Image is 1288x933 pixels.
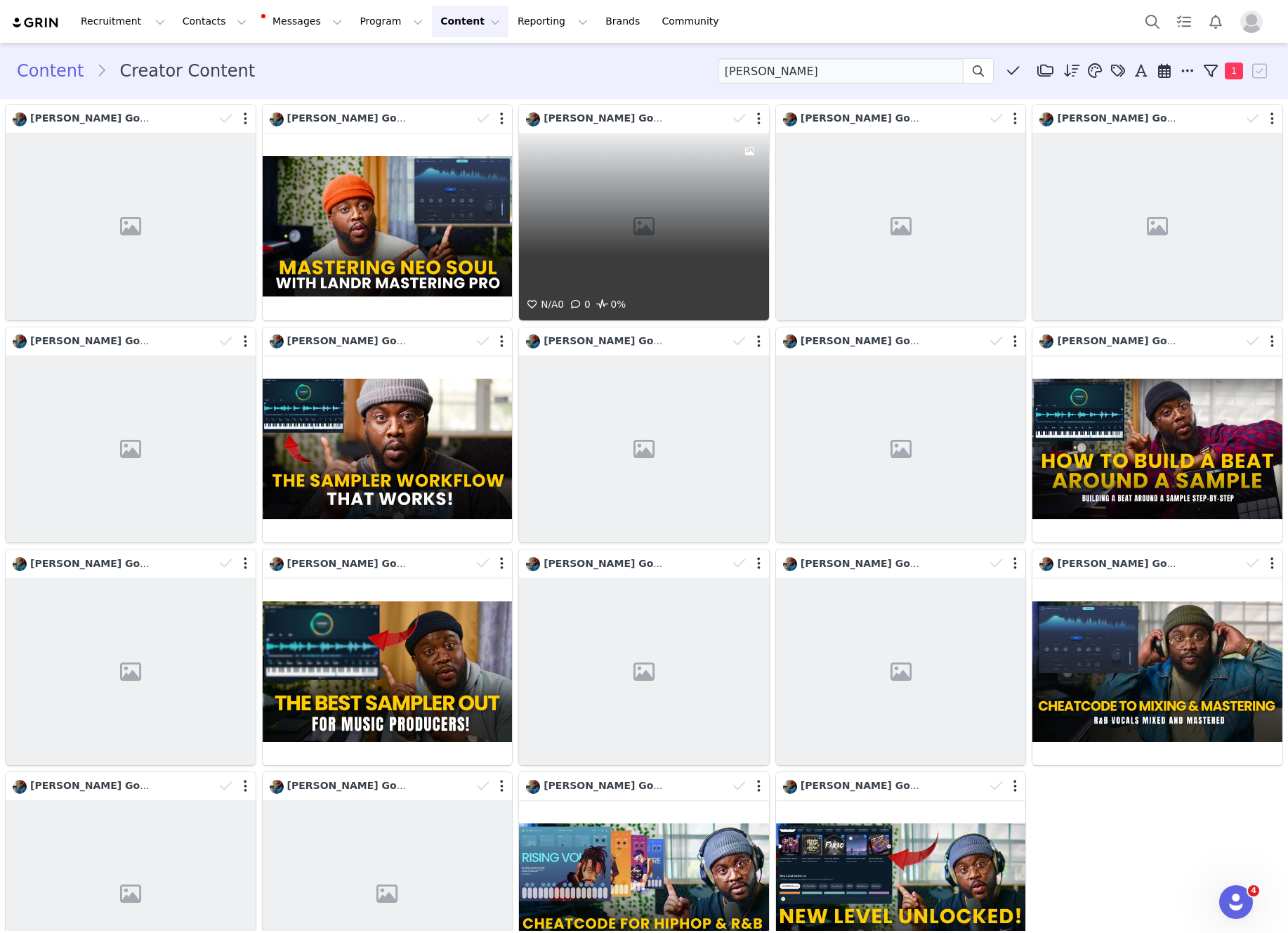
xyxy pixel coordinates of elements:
span: 4 [1248,885,1259,896]
img: db467b56-9589-4f7f-b33a-4ef89c6adae9--s.jpg [1039,334,1053,348]
img: db467b56-9589-4f7f-b33a-4ef89c6adae9--s.jpg [783,557,797,571]
span: [PERSON_NAME] Got The Recipe [287,558,466,569]
img: db467b56-9589-4f7f-b33a-4ef89c6adae9--s.jpg [526,780,540,794]
iframe: Intercom live chat [1219,885,1253,919]
img: db467b56-9589-4f7f-b33a-4ef89c6adae9--s.jpg [270,780,284,794]
span: [PERSON_NAME] Got The Recipe [287,780,466,791]
img: db467b56-9589-4f7f-b33a-4ef89c6adae9--s.jpg [1039,112,1053,126]
img: db467b56-9589-4f7f-b33a-4ef89c6adae9--s.jpg [526,557,540,571]
img: db467b56-9589-4f7f-b33a-4ef89c6adae9--s.jpg [783,334,797,348]
span: [PERSON_NAME] Got The Recipe [544,112,722,124]
button: 1 [1200,60,1250,81]
span: [PERSON_NAME] Got The Recipe [801,558,979,569]
span: 0 [524,299,564,310]
a: Community [654,6,734,37]
button: Search [1137,6,1168,37]
img: db467b56-9589-4f7f-b33a-4ef89c6adae9--s.jpg [13,334,27,348]
span: [PERSON_NAME] Got The Recipe [544,558,722,569]
img: db467b56-9589-4f7f-b33a-4ef89c6adae9--s.jpg [13,112,27,126]
span: [PERSON_NAME] Got The Recipe [544,780,722,791]
span: [PERSON_NAME] Got The Recipe [30,558,209,569]
span: [PERSON_NAME] Got The Recipe [287,335,466,346]
span: [PERSON_NAME] Got The Recipe [30,112,209,124]
span: [PERSON_NAME] Got The Recipe [801,780,979,791]
img: db467b56-9589-4f7f-b33a-4ef89c6adae9--s.jpg [526,112,540,126]
span: 1 [1225,63,1243,79]
span: N/A [524,299,558,310]
img: db467b56-9589-4f7f-b33a-4ef89c6adae9--s.jpg [13,557,27,571]
input: Search labels, captions, # and @ tags [718,58,964,84]
span: 0 [567,299,591,310]
span: [PERSON_NAME] Got The Recipe [801,112,979,124]
button: Reporting [509,6,596,37]
span: 0% [594,296,626,313]
img: db467b56-9589-4f7f-b33a-4ef89c6adae9--s.jpg [783,780,797,794]
span: [PERSON_NAME] Got The Recipe [30,780,209,791]
button: Messages [256,6,350,37]
button: Contacts [174,6,255,37]
span: [PERSON_NAME] Got The Recipe [801,335,979,346]
img: db467b56-9589-4f7f-b33a-4ef89c6adae9--s.jpg [270,334,284,348]
img: db467b56-9589-4f7f-b33a-4ef89c6adae9--s.jpg [13,780,27,794]
span: [PERSON_NAME] Got The Recipe [1057,112,1235,124]
button: Program [351,6,431,37]
a: Brands [597,6,652,37]
span: [PERSON_NAME] Got The Recipe [544,335,722,346]
span: [PERSON_NAME] Got The Recipe [1057,335,1235,346]
img: grin logo [11,16,60,30]
img: db467b56-9589-4f7f-b33a-4ef89c6adae9--s.jpg [1039,557,1053,571]
button: Profile [1232,11,1277,33]
img: db467b56-9589-4f7f-b33a-4ef89c6adae9--s.jpg [783,112,797,126]
button: Content [432,6,508,37]
span: [PERSON_NAME] Got The Recipe [287,112,466,124]
img: db467b56-9589-4f7f-b33a-4ef89c6adae9--s.jpg [270,557,284,571]
img: placeholder-profile.jpg [1240,11,1263,33]
span: [PERSON_NAME] Got The Recipe [1057,558,1235,569]
a: Tasks [1169,6,1200,37]
img: db467b56-9589-4f7f-b33a-4ef89c6adae9--s.jpg [270,112,284,126]
button: Recruitment [72,6,173,37]
a: Content [17,58,96,84]
span: [PERSON_NAME] Got The Recipe [30,335,209,346]
button: Notifications [1200,6,1231,37]
img: db467b56-9589-4f7f-b33a-4ef89c6adae9--s.jpg [526,334,540,348]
